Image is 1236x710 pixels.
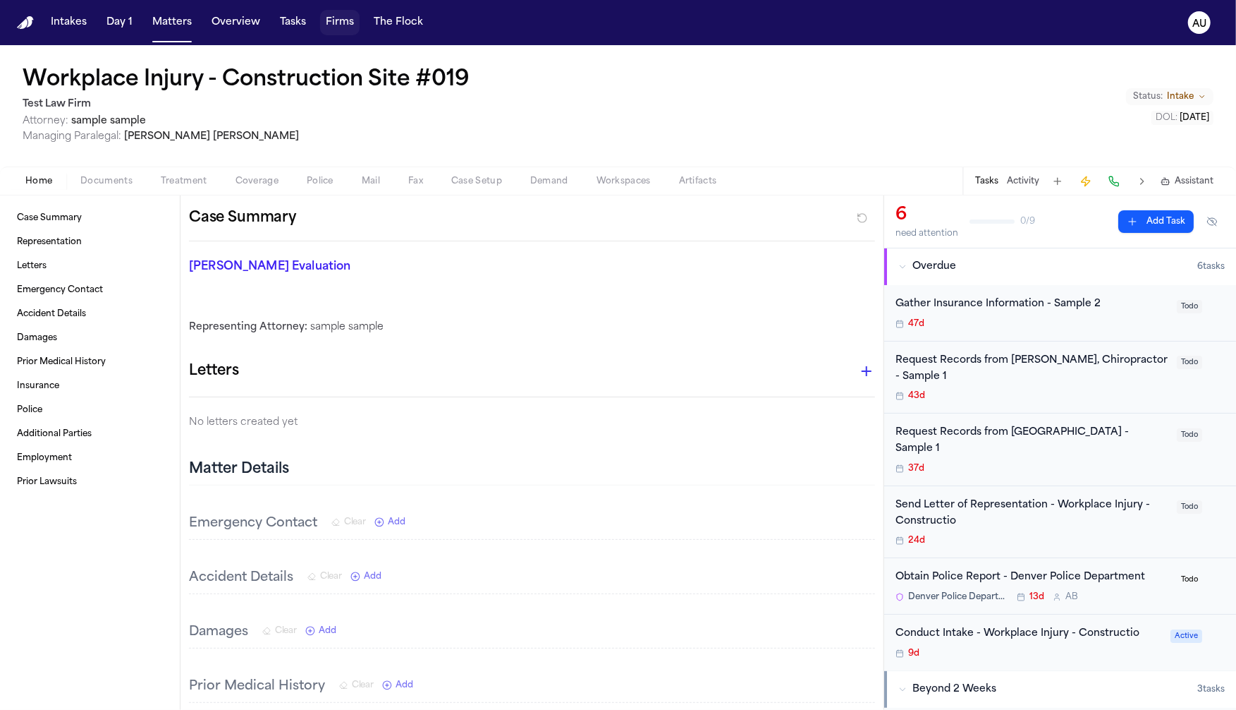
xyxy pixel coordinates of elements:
[895,353,1168,385] div: Request Records from [PERSON_NAME], Chiropractor - Sample 1
[189,414,875,431] p: No letters created yet
[189,514,317,534] h3: Emergency Contact
[11,255,169,277] a: Letters
[884,342,1236,414] div: Open task: Request Records from Dr. Jones, Chiropractor - Sample 1
[884,486,1236,559] div: Open task: Send Letter of Representation - Workplace Injury - Constructio
[23,131,121,142] span: Managing Paralegal:
[368,10,429,35] button: The Flock
[908,535,925,546] span: 24d
[1170,630,1202,643] span: Active
[274,10,312,35] button: Tasks
[11,471,169,493] a: Prior Lawsuits
[45,10,92,35] a: Intakes
[23,68,470,93] h1: Workplace Injury - Construction Site #019
[912,682,996,697] span: Beyond 2 Weeks
[1126,88,1213,105] button: Change status from Intake
[1118,210,1194,233] button: Add Task
[189,568,293,588] h3: Accident Details
[11,231,169,253] a: Representation
[895,498,1168,530] div: Send Letter of Representation - Workplace Injury - Constructio
[1156,114,1177,122] span: DOL :
[206,10,266,35] button: Overview
[307,571,342,582] button: Clear Accident Details
[884,615,1236,670] div: Open task: Conduct Intake - Workplace Injury - Constructio
[262,625,297,637] button: Clear Damages
[396,680,413,691] span: Add
[374,517,405,528] button: Add New
[884,285,1236,342] div: Open task: Gather Insurance Information - Sample 2
[320,10,360,35] button: Firms
[1076,172,1096,191] button: Create Immediate Task
[884,248,1236,285] button: Overdue6tasks
[344,517,366,528] span: Clear
[161,176,207,187] span: Treatment
[319,625,336,637] span: Add
[147,10,197,35] a: Matters
[23,68,470,93] button: Edit matter name
[17,16,34,30] img: Finch Logo
[11,303,169,325] a: Accident Details
[11,279,169,301] a: Emergency Contact
[1029,591,1044,603] span: 13d
[11,423,169,445] a: Additional Parties
[975,176,998,187] button: Tasks
[339,680,374,691] button: Clear Prior Medical History
[388,517,405,528] span: Add
[530,176,568,187] span: Demand
[1177,300,1202,313] span: Todo
[365,571,381,582] span: Add
[1197,684,1225,695] span: 3 task s
[235,176,279,187] span: Coverage
[305,625,336,637] button: Add New
[25,176,52,187] span: Home
[1065,591,1078,603] span: A B
[596,176,651,187] span: Workspaces
[23,116,68,126] span: Attorney:
[1104,172,1124,191] button: Make a Call
[331,517,366,528] button: Clear Emergency Contact
[362,176,380,187] span: Mail
[1177,356,1202,369] span: Todo
[17,16,34,30] a: Home
[884,414,1236,486] div: Open task: Request Records from Murphyland Emergency Room - Sample 1
[189,360,239,383] h1: Letters
[451,176,502,187] span: Case Setup
[895,626,1162,642] div: Conduct Intake - Workplace Injury - Constructio
[1151,111,1213,125] button: Edit DOL: 2024-12-07
[908,463,924,474] span: 37d
[408,176,423,187] span: Fax
[1020,216,1035,227] span: 0 / 9
[11,375,169,397] a: Insurance
[895,425,1168,457] div: Request Records from [GEOGRAPHIC_DATA] - Sample 1
[908,648,919,659] span: 9d
[189,459,289,479] h2: Matter Details
[1197,261,1225,272] span: 6 task s
[1180,114,1209,122] span: [DATE]
[382,680,413,691] button: Add New
[1167,91,1194,102] span: Intake
[884,671,1236,708] button: Beyond 2 Weeks3tasks
[1133,91,1163,102] span: Status:
[23,96,475,113] h2: Test Law Firm
[124,131,299,142] span: [PERSON_NAME] [PERSON_NAME]
[908,591,1008,603] span: Denver Police Department
[1048,172,1067,191] button: Add Task
[320,571,342,582] span: Clear
[189,622,248,642] h3: Damages
[679,176,717,187] span: Artifacts
[189,322,307,332] span: Representing Attorney:
[895,228,958,239] div: need attention
[80,176,133,187] span: Documents
[1177,573,1202,586] span: Todo
[101,10,138,35] a: Day 1
[1177,500,1202,514] span: Todo
[71,116,146,126] span: sample sample
[1161,176,1213,187] button: Assistant
[189,207,296,229] h2: Case Summary
[11,351,169,373] a: Prior Medical History
[189,258,406,275] p: [PERSON_NAME] Evaluation
[350,571,381,582] button: Add New
[908,318,924,330] span: 47d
